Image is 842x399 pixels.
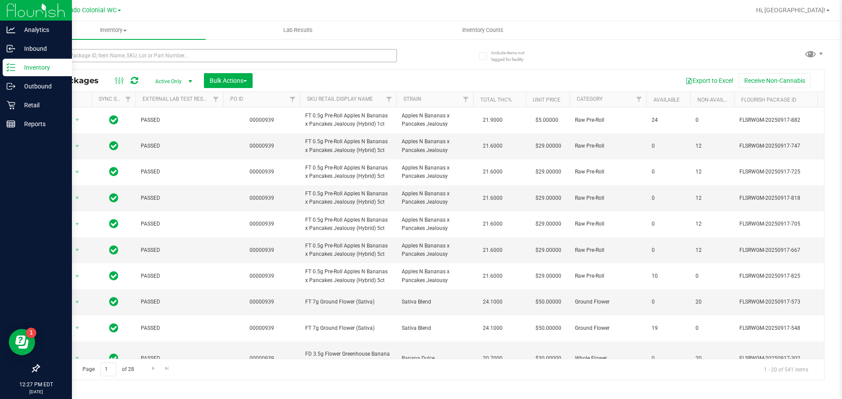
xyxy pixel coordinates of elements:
span: 21.6000 [478,140,507,152]
span: $29.00000 [531,244,566,257]
a: Filter [209,92,223,107]
span: Hi, [GEOGRAPHIC_DATA]! [756,7,825,14]
span: In Sync [109,192,118,204]
inline-svg: Retail [7,101,15,109]
p: Retail [15,100,68,110]
span: select [72,244,83,256]
span: Apples N Bananas x Pancakes Jealousy [402,112,468,128]
inline-svg: Inbound [7,44,15,53]
span: 21.6000 [478,166,507,178]
span: 19 [652,324,685,332]
span: 0 [652,220,685,228]
a: Filter [459,92,473,107]
span: FT 0.5g Pre-Roll Apples N Bananas x Pancakes Jealousy (Hybrid) 5ct [305,190,391,206]
span: $29.00000 [531,140,566,152]
span: FT 0.5g Pre-Roll Apples N Bananas x Pancakes Jealousy (Hybrid) 1ct [305,112,391,128]
span: 0 [652,168,685,176]
span: 12 [696,246,729,254]
span: 21.6000 [478,244,507,257]
span: 10 [652,272,685,280]
p: Outbound [15,81,68,92]
p: 12:27 PM EDT [4,381,68,388]
span: $50.00000 [531,322,566,335]
span: In Sync [109,244,118,256]
span: 0 [652,354,685,363]
span: FD 3.5g Flower Greenhouse Banana Dulce (Indica) [305,350,391,367]
span: 21.6000 [478,192,507,205]
a: 00000939 [250,325,274,331]
span: FLSRWGM-20250917-667 [739,246,825,254]
span: In Sync [109,166,118,178]
a: Go to the next page [147,363,160,374]
a: Filter [121,92,136,107]
a: 00000939 [250,143,274,149]
span: select [72,322,83,334]
a: 00000939 [250,221,274,227]
span: select [72,140,83,152]
a: 00000939 [250,195,274,201]
a: 00000939 [250,169,274,175]
a: Available [653,97,680,103]
span: Whole Flower [575,354,641,363]
span: In Sync [109,140,118,152]
span: 24.1000 [478,296,507,308]
span: select [72,192,83,204]
a: 00000939 [250,247,274,253]
a: Filter [285,92,300,107]
span: 0 [696,324,729,332]
span: PASSED [141,194,218,202]
a: Lab Results [206,21,390,39]
span: FT 0.5g Pre-Roll Apples N Bananas x Pancakes Jealousy (Hybrid) 5ct [305,216,391,233]
span: PASSED [141,246,218,254]
span: All Packages [46,76,107,85]
input: Search Package ID, Item Name, SKU, Lot or Part Number... [39,49,397,62]
a: Filter [632,92,646,107]
span: Inventory Counts [450,26,515,34]
inline-svg: Outbound [7,82,15,91]
span: Include items not tagged for facility [491,49,535,63]
span: FLSRWGM-20250917-573 [739,298,825,306]
span: Apples N Bananas x Pancakes Jealousy [402,216,468,233]
span: Raw Pre-Roll [575,142,641,150]
span: 0 [652,246,685,254]
span: Sativa Blend [402,324,468,332]
span: FLSRWGM-20250917-825 [739,272,825,280]
span: In Sync [109,352,118,364]
p: Reports [15,119,68,129]
span: 24 [652,116,685,124]
span: 20 [696,298,729,306]
span: 12 [696,142,729,150]
span: Raw Pre-Roll [575,246,641,254]
a: Non-Available [697,97,736,103]
span: 0 [696,272,729,280]
span: 0 [652,142,685,150]
span: Raw Pre-Roll [575,272,641,280]
a: 00000939 [250,299,274,305]
button: Bulk Actions [204,73,253,88]
span: Sativa Blend [402,298,468,306]
a: External Lab Test Result [143,96,211,102]
span: PASSED [141,324,218,332]
span: Raw Pre-Roll [575,116,641,124]
span: 12 [696,168,729,176]
span: FLSRWGM-20250917-818 [739,194,825,202]
span: Orlando Colonial WC [58,7,117,14]
span: 12 [696,220,729,228]
span: FT 7g Ground Flower (Sativa) [305,324,391,332]
inline-svg: Inventory [7,63,15,72]
span: Raw Pre-Roll [575,220,641,228]
a: Category [577,96,603,102]
span: Ground Flower [575,324,641,332]
span: $50.00000 [531,296,566,308]
span: FLSRWGM-20250917-302 [739,354,825,363]
button: Export to Excel [680,73,739,88]
span: PASSED [141,220,218,228]
inline-svg: Analytics [7,25,15,34]
span: $29.00000 [531,192,566,205]
a: SKU Retail Display Name [307,96,373,102]
span: PASSED [141,272,218,280]
input: 1 [100,363,116,376]
span: FLSRWGM-20250917-747 [739,142,825,150]
span: select [72,166,83,178]
span: FT 0.5g Pre-Roll Apples N Bananas x Pancakes Jealousy (Hybrid) 5ct [305,242,391,258]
